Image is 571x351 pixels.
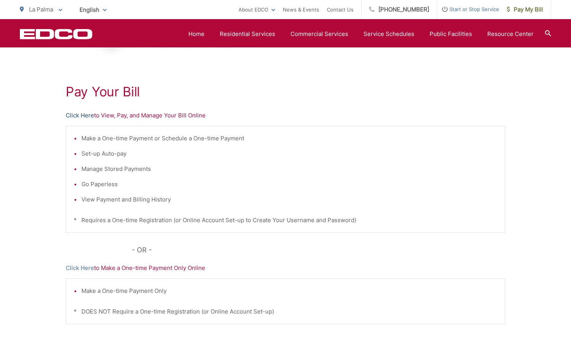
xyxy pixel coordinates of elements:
li: Manage Stored Payments [81,164,497,174]
li: Set-up Auto-pay [81,149,497,158]
p: - OR - [132,244,506,256]
span: Pay My Bill [507,5,543,14]
a: Click Here [66,111,94,120]
li: View Payment and Billing History [81,195,497,204]
p: * DOES NOT Require a One-time Registration (or Online Account Set-up) [74,307,497,316]
li: Make a One-time Payment Only [81,286,497,296]
p: * Requires a One-time Registration (or Online Account Set-up to Create Your Username and Password) [74,216,497,225]
li: Make a One-time Payment or Schedule a One-time Payment [81,134,497,143]
a: About EDCO [238,5,275,14]
a: Public Facilities [430,29,472,39]
a: Service Schedules [363,29,414,39]
h1: Pay Your Bill [66,84,505,99]
p: to Make a One-time Payment Only Online [66,263,505,273]
li: Go Paperless [81,180,497,189]
a: News & Events [283,5,319,14]
p: to View, Pay, and Manage Your Bill Online [66,111,505,120]
a: Contact Us [327,5,354,14]
a: EDCD logo. Return to the homepage. [20,29,92,39]
a: Commercial Services [290,29,348,39]
a: Residential Services [220,29,275,39]
span: English [74,3,112,16]
span: La Palma [29,6,53,13]
a: Click Here [66,263,94,273]
a: Resource Center [487,29,534,39]
a: Home [188,29,204,39]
